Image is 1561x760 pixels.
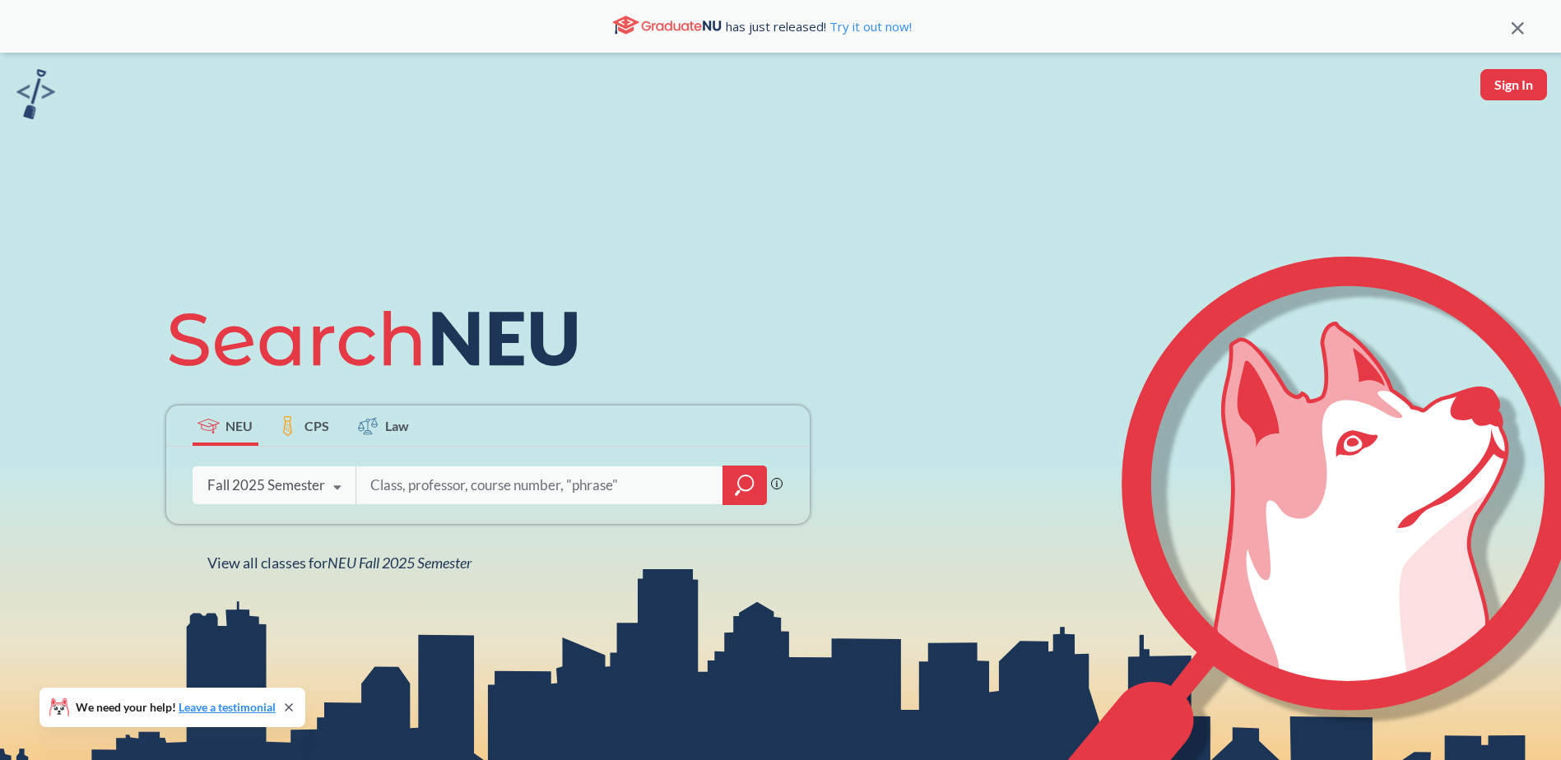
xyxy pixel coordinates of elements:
[722,466,767,505] div: magnifying glass
[207,476,325,494] div: Fall 2025 Semester
[369,468,711,503] input: Class, professor, course number, "phrase"
[76,702,276,713] span: We need your help!
[304,416,329,435] span: CPS
[1480,69,1547,100] button: Sign In
[225,416,253,435] span: NEU
[735,474,755,497] svg: magnifying glass
[726,17,912,35] span: has just released!
[179,700,276,714] a: Leave a testimonial
[16,69,55,124] a: sandbox logo
[207,554,472,572] span: View all classes for
[826,18,912,35] a: Try it out now!
[385,416,409,435] span: Law
[328,554,472,572] span: NEU Fall 2025 Semester
[16,69,55,119] img: sandbox logo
